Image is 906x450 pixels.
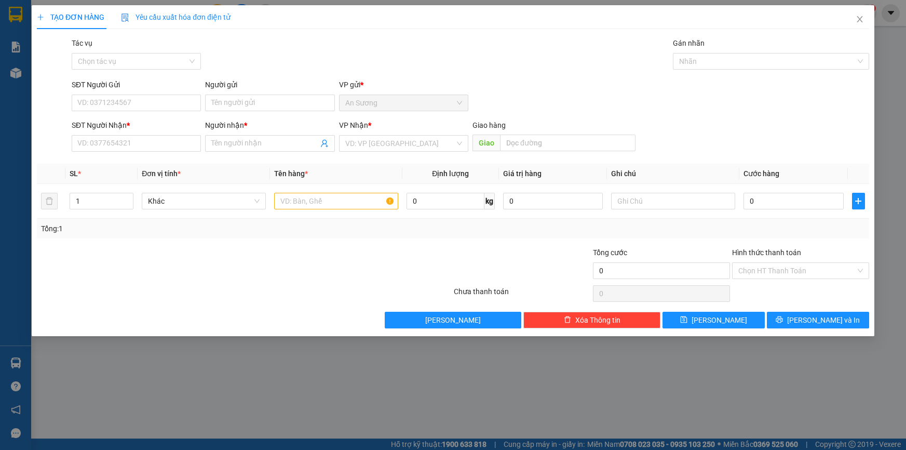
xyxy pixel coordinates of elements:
div: SĐT Người Gửi [72,79,201,90]
span: Giao [472,135,500,151]
div: Chưa thanh toán [453,286,592,304]
span: kg [484,193,495,209]
span: Giao hàng [472,121,506,129]
span: close [856,15,864,23]
button: plus [852,193,865,209]
span: delete [564,316,571,324]
label: Tác vụ [72,39,92,47]
button: Close [845,5,874,34]
label: Gán nhãn [673,39,705,47]
div: Người gửi [205,79,334,90]
input: VD: Bàn, Ghế [274,193,398,209]
span: Cước hàng [743,169,779,178]
input: Ghi Chú [611,193,735,209]
span: [PERSON_NAME] [692,314,747,326]
div: VP gửi [339,79,468,90]
span: printer [776,316,783,324]
th: Ghi chú [607,164,739,184]
span: user-add [320,139,329,148]
button: save[PERSON_NAME] [662,312,765,328]
span: Khác [148,193,260,209]
input: 0 [503,193,603,209]
span: Tên hàng [274,169,308,178]
span: [PERSON_NAME] và In [788,314,860,326]
span: [PERSON_NAME] [425,314,481,326]
span: save [680,316,687,324]
input: Dọc đường [500,135,635,151]
div: Người nhận [205,120,334,131]
button: delete [41,193,58,209]
img: icon [121,14,129,22]
button: printer[PERSON_NAME] và In [767,312,869,328]
span: Đơn vị tính [142,169,181,178]
button: [PERSON_NAME] [385,312,522,328]
span: Xóa Thông tin [575,314,620,326]
span: SL [70,169,78,178]
span: VP Nhận [339,121,368,129]
div: Tổng: 1 [41,223,350,234]
span: Tổng cước [593,248,627,257]
span: TẠO ĐƠN HÀNG [37,13,104,21]
span: An Sương [345,95,462,111]
span: Định lượng [432,169,469,178]
span: Giá trị hàng [503,169,542,178]
label: Hình thức thanh toán [732,248,801,257]
button: deleteXóa Thông tin [523,312,660,328]
div: SĐT Người Nhận [72,120,201,131]
span: plus [37,14,44,21]
span: plus [853,197,864,205]
span: Yêu cầu xuất hóa đơn điện tử [121,13,231,21]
